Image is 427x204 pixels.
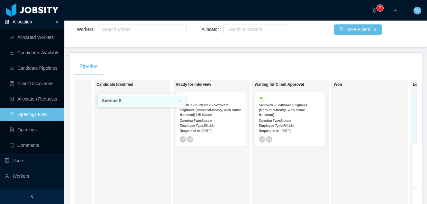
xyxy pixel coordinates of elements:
a: icon: file-searchClient Discoveries [10,77,59,90]
i: icon: bell [372,8,377,13]
strong: Requested At: [259,129,280,133]
sup: 7 [377,5,383,11]
li: Avenue 8 [98,95,186,106]
strong: Opening Type: [180,119,202,122]
a: icon: file-textOpenings [10,123,59,136]
a: icon: file-doneAllocation Requests [10,93,59,105]
div: Pipeline [74,58,103,75]
h1: Waiting for Client Approval [255,82,345,87]
span: [DATE] [201,129,211,133]
button: icon: filterMore Filters · 1 [334,24,381,35]
span: W [415,7,419,14]
a: icon: line-chartCandidate Pipelines [10,62,59,75]
span: Billable [204,124,214,128]
a: icon: robotUsers [5,154,59,167]
a: icon: userWorkers [5,170,59,182]
i: icon: plus [393,8,397,13]
span: P4 [259,95,265,102]
span: WM [181,138,185,141]
span: MP [188,138,192,141]
a: icon: line-chartAllocated Workers [10,31,59,44]
input: Workers [100,25,104,33]
span: [DATE] [280,129,290,133]
strong: Employee Type: [259,124,283,128]
strong: Employee Type: [180,124,204,128]
h1: Won [334,82,424,87]
span: Billable [283,124,294,128]
span: Upsale [281,119,291,122]
h1: Candidate Identified [96,82,186,87]
span: Allocation [13,19,32,24]
span: Upsale [202,119,212,122]
span: WM [260,138,264,141]
label: Allocator [202,27,223,32]
i: icon: solution [5,20,9,24]
strong: Requested At: [180,129,201,133]
strong: Opening Type: [259,119,281,122]
input: Allocator [225,25,229,33]
h1: Ready for Interview [176,82,266,87]
span: MP [267,138,271,141]
a: icon: profile [5,185,59,198]
div: Search allocators [227,26,283,32]
a: icon: messageComments [10,139,59,152]
a: icon: line-chartCandidates Available [10,46,59,59]
label: Workers [77,27,98,32]
div: Search worker [102,26,177,32]
p: 7 [379,5,381,11]
strong: Avenue 8/Sidekick - Software engineer (backend-heavy, with some frontend) US based [180,103,241,117]
i: icon: check [178,99,182,102]
a: icon: idcardOpenings Flow [10,108,59,121]
strong: Sidekick - Software Engineer (Backend-heavy, with some frontend) - [259,103,307,117]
